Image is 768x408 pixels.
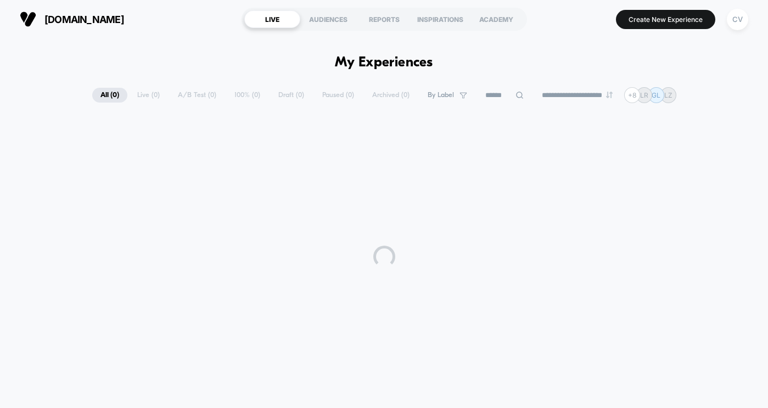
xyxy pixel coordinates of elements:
div: CV [727,9,748,30]
button: Create New Experience [616,10,715,29]
p: GL [652,91,660,99]
img: Visually logo [20,11,36,27]
span: All ( 0 ) [92,88,127,103]
div: ACADEMY [468,10,524,28]
button: CV [724,8,752,31]
h1: My Experiences [335,55,433,71]
button: [DOMAIN_NAME] [16,10,127,28]
div: REPORTS [356,10,412,28]
div: + 8 [624,87,640,103]
div: INSPIRATIONS [412,10,468,28]
p: LR [640,91,648,99]
span: By Label [428,91,454,99]
span: [DOMAIN_NAME] [44,14,124,25]
div: AUDIENCES [300,10,356,28]
img: end [606,92,613,98]
div: LIVE [244,10,300,28]
p: LZ [664,91,672,99]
